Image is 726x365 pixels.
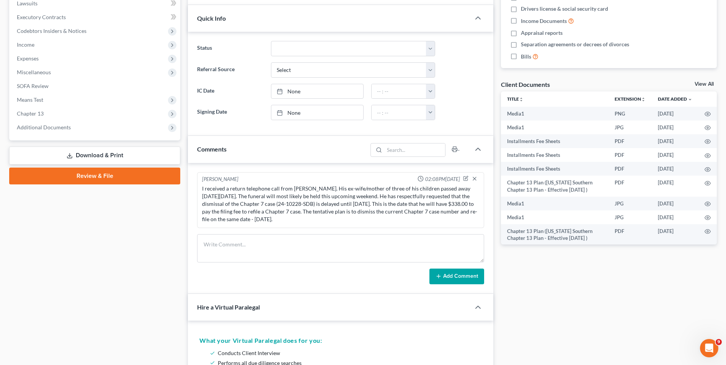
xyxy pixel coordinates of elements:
[202,176,238,183] div: [PERSON_NAME]
[17,55,39,62] span: Expenses
[372,105,426,120] input: -- : --
[199,336,482,345] h5: What your Virtual Paralegal does for you:
[652,121,698,134] td: [DATE]
[197,145,227,153] span: Comments
[193,62,267,78] label: Referral Source
[197,15,226,22] span: Quick Info
[507,96,524,102] a: Titleunfold_more
[609,134,652,148] td: PDF
[652,134,698,148] td: [DATE]
[17,14,66,20] span: Executory Contracts
[519,97,524,102] i: unfold_more
[609,224,652,245] td: PDF
[17,110,44,117] span: Chapter 13
[609,197,652,210] td: JPG
[193,84,267,99] label: IC Date
[652,162,698,176] td: [DATE]
[521,17,567,25] span: Income Documents
[501,224,609,245] td: Chapter 13 Plan ([US_STATE] Southern Chapter 13 Plan - Effective [DATE] )
[501,80,550,88] div: Client Documents
[501,197,609,210] td: Media1
[501,176,609,197] td: Chapter 13 Plan ([US_STATE] Southern Chapter 13 Plan - Effective [DATE] )
[609,176,652,197] td: PDF
[652,107,698,121] td: [DATE]
[17,83,49,89] span: SOFA Review
[197,303,260,311] span: Hire a Virtual Paralegal
[652,210,698,224] td: [DATE]
[609,107,652,121] td: PNG
[609,162,652,176] td: PDF
[521,29,563,37] span: Appraisal reports
[501,162,609,176] td: Installments Fee Sheets
[501,121,609,134] td: Media1
[193,105,267,120] label: Signing Date
[9,168,180,184] a: Review & File
[615,96,646,102] a: Extensionunfold_more
[11,10,180,24] a: Executory Contracts
[271,84,363,99] a: None
[609,148,652,162] td: PDF
[521,5,608,13] span: Drivers license & social security card
[17,28,86,34] span: Codebtors Insiders & Notices
[641,97,646,102] i: unfold_more
[521,41,629,48] span: Separation agreements or decrees of divorces
[202,185,479,223] div: I received a return telephone call from [PERSON_NAME]. His ex-wife/mother of three of his childre...
[9,147,180,165] a: Download & Print
[652,176,698,197] td: [DATE]
[695,81,714,87] a: View All
[716,339,722,345] span: 9
[501,210,609,224] td: Media1
[17,96,43,103] span: Means Test
[501,148,609,162] td: Installments Fee Sheets
[501,107,609,121] td: Media1
[17,124,71,130] span: Additional Documents
[372,84,426,99] input: -- : --
[17,69,51,75] span: Miscellaneous
[17,41,34,48] span: Income
[271,105,363,120] a: None
[652,224,698,245] td: [DATE]
[609,210,652,224] td: JPG
[501,134,609,148] td: Installments Fee Sheets
[609,121,652,134] td: JPG
[521,53,531,60] span: Bills
[658,96,692,102] a: Date Added expand_more
[425,176,460,183] span: 02:08PM[DATE]
[193,41,267,56] label: Status
[429,269,484,285] button: Add Comment
[652,197,698,210] td: [DATE]
[688,97,692,102] i: expand_more
[218,348,479,358] li: Conducts Client Interview
[652,148,698,162] td: [DATE]
[700,339,718,357] iframe: Intercom live chat
[11,79,180,93] a: SOFA Review
[384,143,445,156] input: Search...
